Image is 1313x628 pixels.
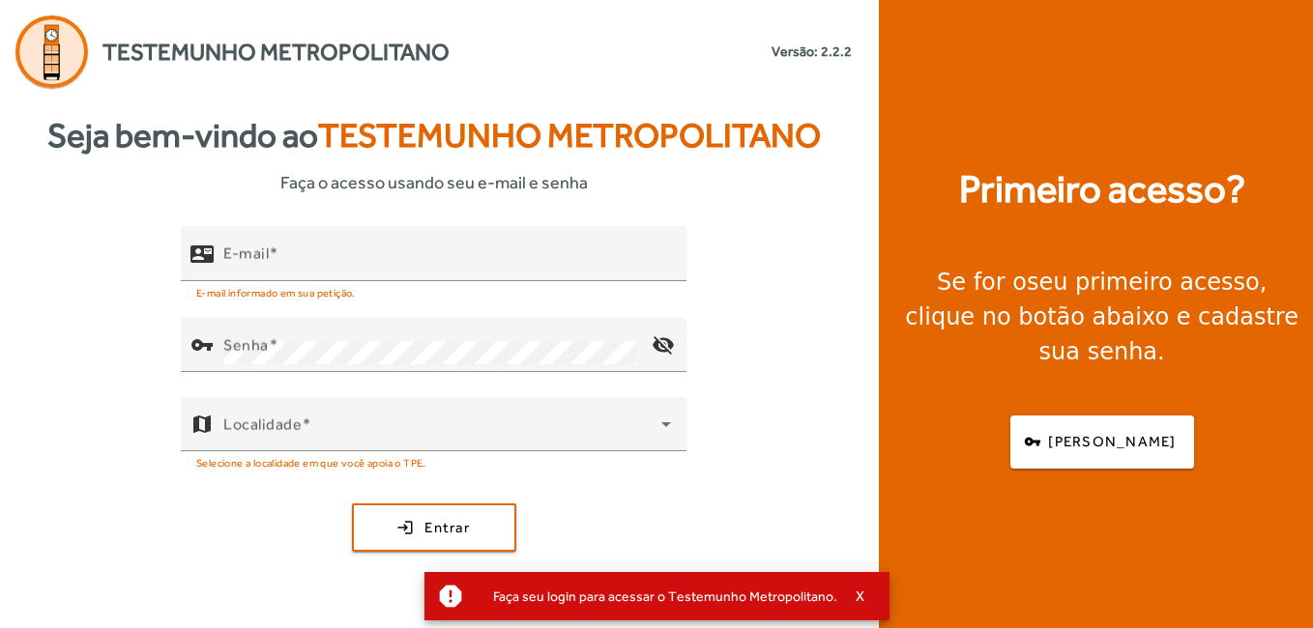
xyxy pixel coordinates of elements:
[837,587,886,605] button: X
[424,517,470,539] span: Entrar
[223,414,302,433] mat-label: Localidade
[196,451,426,472] mat-hint: Selecione a localidade em que você apoia o TPE.
[15,15,88,88] img: Logo Agenda
[223,243,269,262] mat-label: E-mail
[959,160,1245,218] strong: Primeiro acesso?
[352,503,516,552] button: Entrar
[478,583,837,610] div: Faça seu login para acessar o Testemunho Metropolitano.
[772,42,852,62] small: Versão: 2.2.2
[436,582,465,611] mat-icon: report
[856,587,865,605] span: X
[196,281,356,302] mat-hint: E-mail informado em sua petição.
[318,116,821,155] span: Testemunho Metropolitano
[190,242,214,265] mat-icon: contact_mail
[47,110,821,161] strong: Seja bem-vindo ao
[1027,269,1260,296] strong: seu primeiro acesso
[190,413,214,436] mat-icon: map
[640,322,686,368] mat-icon: visibility_off
[1010,415,1194,469] button: [PERSON_NAME]
[190,333,214,357] mat-icon: vpn_key
[280,169,588,195] span: Faça o acesso usando seu e-mail e senha
[102,35,450,70] span: Testemunho Metropolitano
[902,265,1301,369] div: Se for o , clique no botão abaixo e cadastre sua senha.
[1048,431,1176,453] span: [PERSON_NAME]
[223,335,269,354] mat-label: Senha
